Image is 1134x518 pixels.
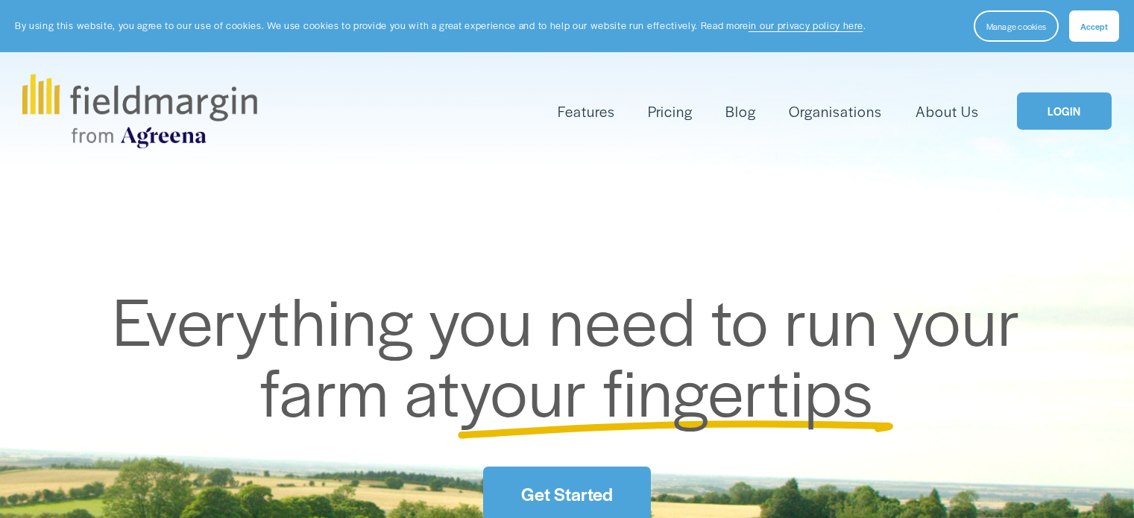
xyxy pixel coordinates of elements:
[558,99,615,124] a: folder dropdown
[1017,92,1111,130] a: LOGIN
[789,99,882,124] a: Organisations
[648,99,693,124] a: Pricing
[15,19,866,33] p: By using this website, you agree to our use of cookies. We use cookies to provide you with a grea...
[986,20,1046,32] span: Manage cookies
[1069,10,1119,42] button: Accept
[749,19,863,32] a: in our privacy policy here
[113,272,1036,437] span: Everything you need to run your farm at
[916,99,979,124] a: About Us
[558,101,615,122] span: Features
[725,99,756,124] a: Blog
[22,74,256,148] img: fieldmargin.com
[974,10,1059,42] button: Manage cookies
[1080,20,1108,32] span: Accept
[460,343,874,436] span: your fingertips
